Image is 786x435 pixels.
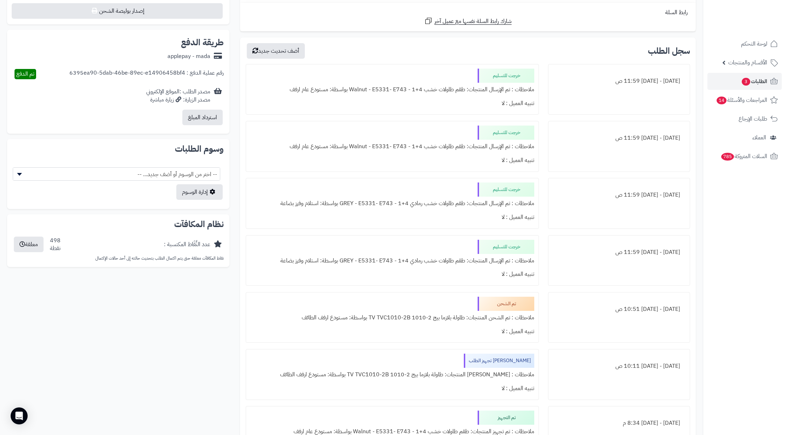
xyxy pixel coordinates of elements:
[553,416,685,430] div: [DATE] - [DATE] 8:34 م
[721,153,734,161] span: 785
[738,20,779,35] img: logo-2.png
[250,210,534,224] div: تنبيه العميل : لا
[164,240,210,249] div: عدد النِّقَاط المكتسبة :
[717,97,727,104] span: 14
[146,88,210,104] div: مصدر الطلب :الموقع الإلكتروني
[250,368,534,382] div: ملاحظات : [PERSON_NAME] المنتجات: طاولة بلازما بيج 2-1010 TV TVC1010-2B بواسطة: مستودع ارفف الطائف
[478,182,534,197] div: خرجت للتسليم
[13,255,224,261] p: نقاط المكافآت معلقة حتى يتم اكتمال الطلب بتحديث حالته إلى أحد حالات الإكتمال
[553,74,685,88] div: [DATE] - [DATE] 11:59 ص
[250,197,534,210] div: ملاحظات : تم الإرسال المنتجات: طقم طاولات خشب رمادي 4+1 - GREY - E5331- E743 بواسطة: استلام وفرز ...
[50,244,61,253] div: نقطة
[707,148,782,165] a: السلات المتروكة785
[707,129,782,146] a: العملاء
[167,52,210,60] div: applepay - mada
[11,407,28,424] div: Open Intercom Messenger
[741,76,767,86] span: الطلبات
[250,311,534,325] div: ملاحظات : تم الشحن المنتجات: طاولة بلازما بيج 2-1010 TV TVC1010-2B بواسطة: مستودع ارفف الطائف
[553,359,685,373] div: [DATE] - [DATE] 10:11 ص
[716,95,767,105] span: المراجعات والأسئلة
[553,302,685,316] div: [DATE] - [DATE] 10:51 ص
[707,73,782,90] a: الطلبات3
[247,43,305,59] button: أضف تحديث جديد
[50,237,61,253] div: 498
[13,167,220,181] span: -- اختر من الوسوم أو أضف جديد... --
[13,168,220,181] span: -- اختر من الوسوم أو أضف جديد... --
[250,97,534,110] div: تنبيه العميل : لا
[752,133,766,143] span: العملاء
[553,131,685,145] div: [DATE] - [DATE] 11:59 ص
[464,354,534,368] div: [PERSON_NAME] تجهيز الطلب
[182,110,223,125] button: استرداد المبلغ
[478,69,534,83] div: خرجت للتسليم
[648,47,690,55] h3: سجل الطلب
[13,220,224,228] h2: نظام المكافآت
[707,92,782,109] a: المراجعات والأسئلة14
[250,325,534,338] div: تنبيه العميل : لا
[13,145,224,153] h2: وسوم الطلبات
[243,8,693,17] div: رابط السلة
[739,114,767,124] span: طلبات الإرجاع
[424,17,512,25] a: شارك رابط السلة نفسها مع عميل آخر
[16,70,34,78] span: تم الدفع
[176,184,223,200] a: إدارة الوسوم
[250,382,534,395] div: تنبيه العميل : لا
[14,237,44,252] button: معلقة
[478,411,534,425] div: تم التجهيز
[478,240,534,254] div: خرجت للتسليم
[707,110,782,127] a: طلبات الإرجاع
[250,153,534,167] div: تنبيه العميل : لا
[720,151,767,161] span: السلات المتروكة
[707,35,782,52] a: لوحة التحكم
[742,78,750,86] span: 3
[181,38,224,47] h2: طريقة الدفع
[741,39,767,49] span: لوحة التحكم
[728,58,767,68] span: الأقسام والمنتجات
[250,267,534,281] div: تنبيه العميل : لا
[12,3,223,19] button: إصدار بوليصة الشحن
[146,96,210,104] div: مصدر الزيارة: زيارة مباشرة
[478,297,534,311] div: تم الشحن
[250,83,534,97] div: ملاحظات : تم الإرسال المنتجات: طقم طاولات خشب 4+1 - Walnut - E5331- E743 بواسطة: مستودع عام ارفف
[250,254,534,268] div: ملاحظات : تم الإرسال المنتجات: طقم طاولات خشب رمادي 4+1 - GREY - E5331- E743 بواسطة: استلام وفرز ...
[69,69,224,79] div: رقم عملية الدفع : 6395ea90-5dab-46be-89ec-e14906458bf4
[434,17,512,25] span: شارك رابط السلة نفسها مع عميل آخر
[553,245,685,259] div: [DATE] - [DATE] 11:59 ص
[478,126,534,140] div: خرجت للتسليم
[553,188,685,202] div: [DATE] - [DATE] 11:59 ص
[250,140,534,153] div: ملاحظات : تم الإرسال المنتجات: طقم طاولات خشب 4+1 - Walnut - E5331- E743 بواسطة: مستودع عام ارفف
